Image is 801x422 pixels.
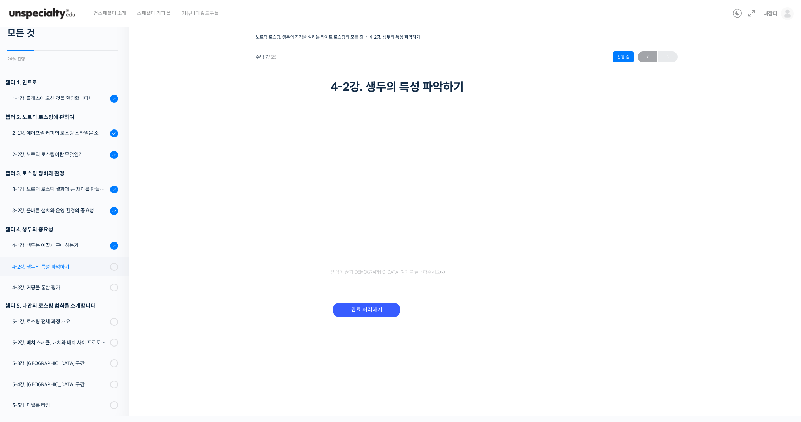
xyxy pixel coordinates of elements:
div: 4-3강. 커핑을 통한 평가 [12,284,108,291]
span: 대화 [65,238,74,244]
div: 1-1강. 클래스에 오신 것을 환영합니다! [12,94,108,102]
div: 챕터 5. 나만의 로스팅 법칙을 소개합니다 [5,301,118,310]
div: 챕터 2. 노르딕 로스팅에 관하여 [5,112,118,122]
div: 3-1강. 노르딕 로스팅 결과에 큰 차이를 만들어내는 로스팅 머신의 종류와 환경 [12,185,108,193]
a: 대화 [47,227,92,245]
span: 영상이 끊기[DEMOGRAPHIC_DATA] 여기를 클릭해주세요 [331,269,445,275]
div: 챕터 3. 로스팅 장비와 환경 [5,168,118,178]
div: 5-4강. [GEOGRAPHIC_DATA] 구간 [12,381,108,388]
a: 4-2강. 생두의 특성 파악하기 [370,34,420,40]
div: 5-2강. 배치 스케쥴, 배치와 배치 사이 프로토콜 & 투입 온도 [12,339,108,347]
a: 설정 [92,227,137,245]
span: / 25 [268,54,277,60]
div: 24% 진행 [7,57,118,61]
div: 진행 중 [613,51,634,62]
div: 4-1강. 생두는 어떻게 구매하는가 [12,241,108,249]
a: 홈 [2,227,47,245]
span: ← [638,52,657,62]
div: 챕터 4. 생두의 중요성 [5,225,118,234]
a: ←이전 [638,51,657,62]
h3: 챕터 1. 인트로 [5,78,118,87]
span: 홈 [23,237,27,243]
a: 노르딕 로스팅, 생두의 장점을 살리는 라이트 로스팅의 모든 것 [256,34,363,40]
div: 3-2강. 올바른 설치와 운영 환경의 중요성 [12,207,108,215]
div: 5-1강. 로스팅 전체 과정 개요 [12,318,108,325]
div: 5-5강. 디벨롭 타임 [12,401,108,409]
div: 2-2강. 노르딕 로스팅이란 무엇인가 [12,151,108,158]
input: 완료 처리하기 [333,303,400,317]
h1: 4-2강. 생두의 특성 파악하기 [331,80,603,94]
span: 씨깜디 [764,10,777,17]
div: 5-3강. [GEOGRAPHIC_DATA] 구간 [12,359,108,367]
span: 수업 7 [256,55,277,59]
div: 2-1강. 에이프릴 커피의 로스팅 스타일을 소개합니다 [12,129,108,137]
span: 설정 [110,237,119,243]
div: 4-2강. 생두의 특성 파악하기 [12,263,108,271]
